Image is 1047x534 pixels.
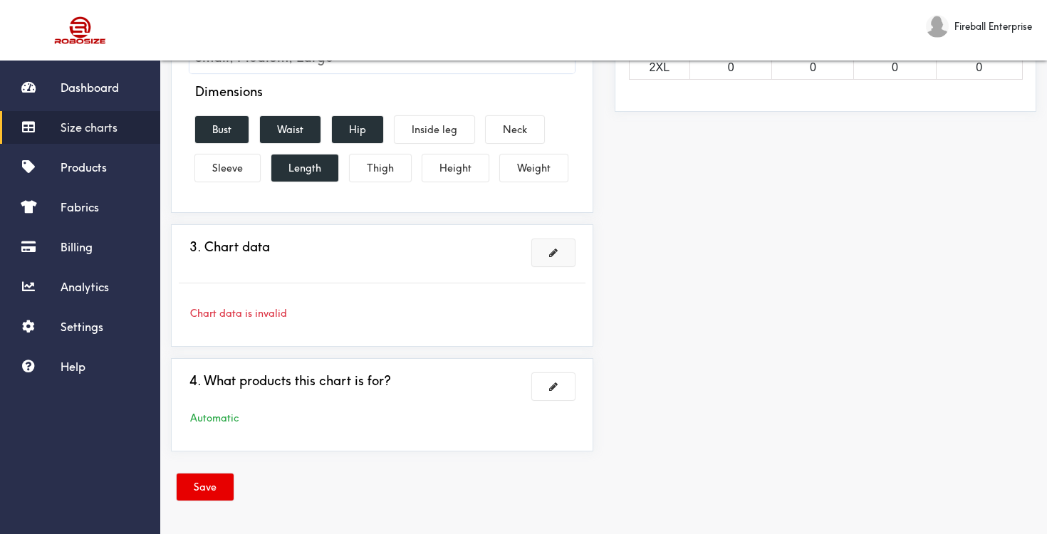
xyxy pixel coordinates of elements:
[350,155,411,182] button: Thigh
[61,240,93,254] span: Billing
[500,155,568,182] button: Weight
[772,56,854,79] td: 0
[629,56,690,79] td: 2XL
[195,84,263,100] h4: Dimensions
[690,56,772,79] td: 0
[936,56,1022,79] td: 0
[189,373,391,389] h3: 4. What products this chart is for?
[61,120,118,135] span: Size charts
[61,80,119,95] span: Dashboard
[395,116,474,143] button: Inside leg
[260,116,321,143] button: Waist
[179,305,585,321] div: Chart data is invalid
[271,155,338,182] button: Length
[179,410,585,426] div: Automatic
[27,11,134,50] img: Robosize
[195,155,260,182] button: Sleeve
[61,160,107,174] span: Products
[486,116,544,143] button: Neck
[61,280,109,294] span: Analytics
[422,155,489,182] button: Height
[61,200,99,214] span: Fabrics
[177,473,234,501] button: Save
[195,116,249,143] button: Bust
[189,239,270,255] h3: 3. Chart data
[926,15,949,38] img: Fireball Enterprise
[854,56,936,79] td: 0
[61,320,103,334] span: Settings
[954,19,1032,34] span: Fireball Enterprise
[332,116,383,143] button: Hip
[61,360,85,374] span: Help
